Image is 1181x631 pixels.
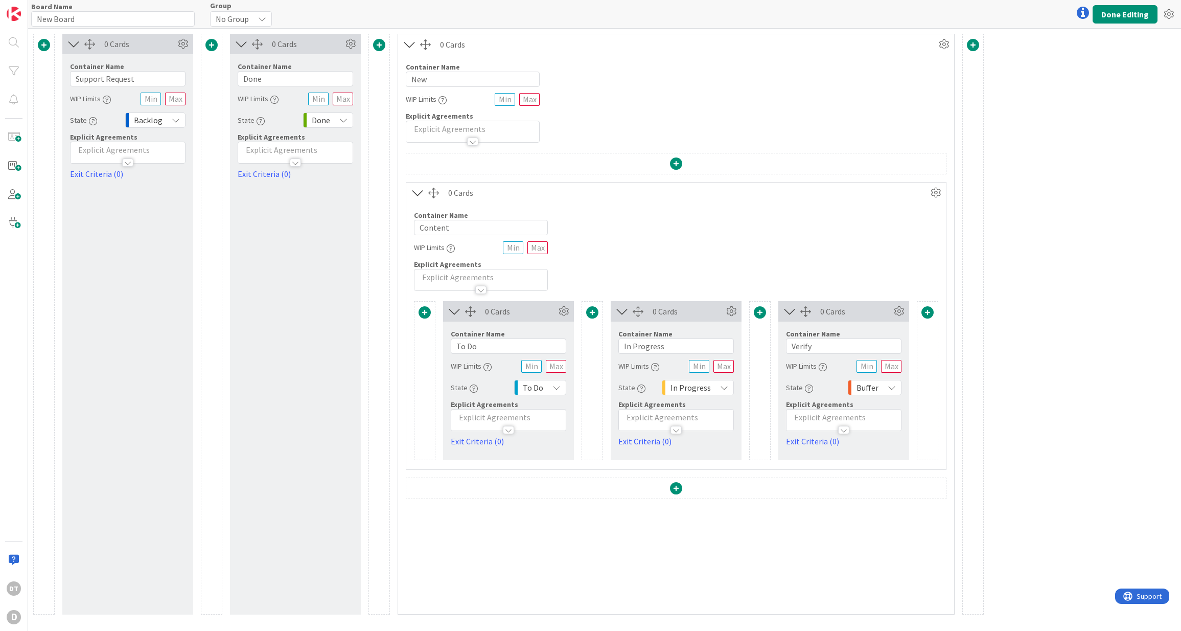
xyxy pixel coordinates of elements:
label: Container Name [70,62,124,71]
input: Min [689,360,709,373]
input: Max [713,360,734,373]
div: State [618,378,645,397]
span: To Do [523,380,543,395]
div: 0 Cards [272,38,343,50]
input: Add container name... [451,339,566,354]
span: In Progress [670,380,711,395]
label: Board Name [31,2,73,11]
span: Explicit Agreements [786,400,853,409]
span: Explicit Agreements [406,111,473,121]
span: Explicit Agreements [618,400,686,409]
div: State [451,378,478,397]
div: WIP Limits [786,357,827,375]
input: Max [546,360,566,373]
span: Buffer [856,380,878,395]
div: WIP Limits [406,90,447,108]
span: Backlog [134,113,163,127]
input: Min [495,93,515,106]
a: Exit Criteria (0) [238,168,353,180]
input: Min [856,360,877,373]
input: Add container name... [406,72,540,87]
a: Exit Criteria (0) [70,168,186,180]
label: Container Name [786,329,840,339]
div: 0 Cards [440,38,936,51]
input: Min [521,360,542,373]
input: Max [519,93,540,106]
a: Exit Criteria (0) [451,435,566,447]
div: 0 Cards [820,305,891,318]
div: WIP Limits [70,89,111,108]
div: DT [7,581,21,596]
input: Max [881,360,901,373]
label: Container Name [406,62,460,72]
div: WIP Limits [238,89,279,108]
div: State [70,111,97,129]
input: Add container name... [786,339,901,354]
a: Exit Criteria (0) [618,435,734,447]
input: Add container name... [70,71,186,86]
span: Explicit Agreements [238,132,305,142]
input: Min [503,241,523,254]
span: Support [21,2,47,14]
input: Add container name... [618,339,734,354]
input: Max [333,93,353,105]
span: Explicit Agreements [451,400,518,409]
div: State [238,111,265,129]
span: Explicit Agreements [414,260,481,269]
input: Max [165,93,186,105]
img: Visit kanbanzone.com [7,7,21,21]
div: 0 Cards [104,38,175,50]
label: Container Name [414,211,468,220]
label: Container Name [238,62,292,71]
div: 0 Cards [653,305,724,318]
input: Min [141,93,161,105]
input: Add container name... [238,71,353,86]
div: 0 Cards [448,187,928,199]
div: State [786,378,813,397]
label: Container Name [618,329,673,339]
div: WIP Limits [618,357,659,375]
span: Group [210,2,231,9]
label: Container Name [451,329,505,339]
span: No Group [216,12,249,26]
input: Max [527,241,548,254]
input: Min [308,93,329,105]
div: D [7,610,21,624]
button: Done Editing [1093,5,1157,24]
div: WIP Limits [414,238,455,257]
span: Explicit Agreements [70,132,137,142]
div: WIP Limits [451,357,492,375]
a: Exit Criteria (0) [786,435,901,447]
input: Add container name... [414,220,548,235]
div: 0 Cards [485,305,556,318]
span: Done [312,113,330,127]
